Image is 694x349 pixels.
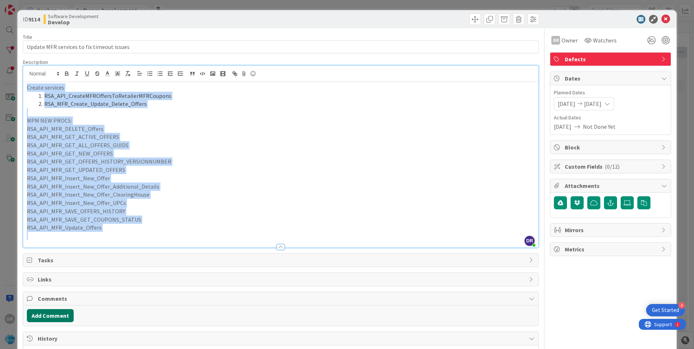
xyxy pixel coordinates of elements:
span: Comments [38,294,525,303]
p: RSA_API_MFR_Update_Offers [27,223,535,232]
p: RSA_API_MFR_SAVE_GET_COUPONS_STATUS [27,215,535,224]
li: RSA_API_CreateMFROffersToRetailerMFRCoupons [36,92,535,100]
div: Open Get Started checklist, remaining modules: 4 [646,304,685,316]
p: RSA_API_MFR_GET_OFFERS_HISTORY_VERSIONNUMBER [27,157,535,166]
div: DR [551,36,560,45]
b: 9114 [28,16,40,23]
li: RSA_MFR_Create_Update_Delete_Offers [36,100,535,108]
div: Get Started [652,307,679,314]
button: Add Comment [27,309,74,322]
span: Actual Dates [554,114,667,122]
span: DR [524,236,535,246]
span: Planned Dates [554,89,667,97]
span: Metrics [565,245,658,254]
span: Block [565,143,658,152]
span: Attachments [565,181,658,190]
span: Mirrors [565,226,658,234]
p: RSA_API_MFR_Insert_New_Offer_ClearingHouse [27,190,535,199]
p: RSA_API_MFR_DELETE_Offers [27,125,535,133]
p: RSA_API_MFR_GET_UPDATED_OFFERS [27,166,535,174]
p: MPM NEW PROCS: [27,116,535,125]
p: RSA_API_MFR_Insert_New_Offer [27,174,535,182]
input: type card name here... [23,40,539,53]
b: Develop [48,19,98,25]
span: Not Done Yet [583,122,616,131]
label: Title [23,34,32,40]
span: [DATE] [558,99,575,108]
p: Create services [27,83,535,92]
span: Links [38,275,525,284]
p: RSA_API_MFR_Insert_New_Offer_Additional_Details [27,182,535,191]
span: Description [23,59,48,65]
span: Owner [562,36,578,45]
p: RSA_API_MFR_GET_ALL_OFFERS_GUIDS [27,141,535,149]
p: RSA_API_MFR_SAVE_OFFERS_HISTORY [27,207,535,215]
span: Custom Fields [565,162,658,171]
span: Tasks [38,256,525,264]
span: Defects [565,55,658,63]
span: ID [23,15,40,24]
p: RSA_API_MFR_GET_ACTIVE_OFFERS [27,133,535,141]
span: ( 0/12 ) [605,163,620,170]
p: RSA_API_MFR_GET_NEW_OFFERS [27,149,535,158]
div: 4 [678,302,685,309]
span: History [38,334,525,343]
p: RSA_API_MFR_Insert_New_Offer_UPCs [27,199,535,207]
span: Software Development [48,13,98,19]
span: Watchers [593,36,617,45]
span: Support [15,1,33,10]
div: 1 [38,3,40,9]
span: Dates [565,74,658,83]
span: [DATE] [554,122,571,131]
span: [DATE] [584,99,601,108]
